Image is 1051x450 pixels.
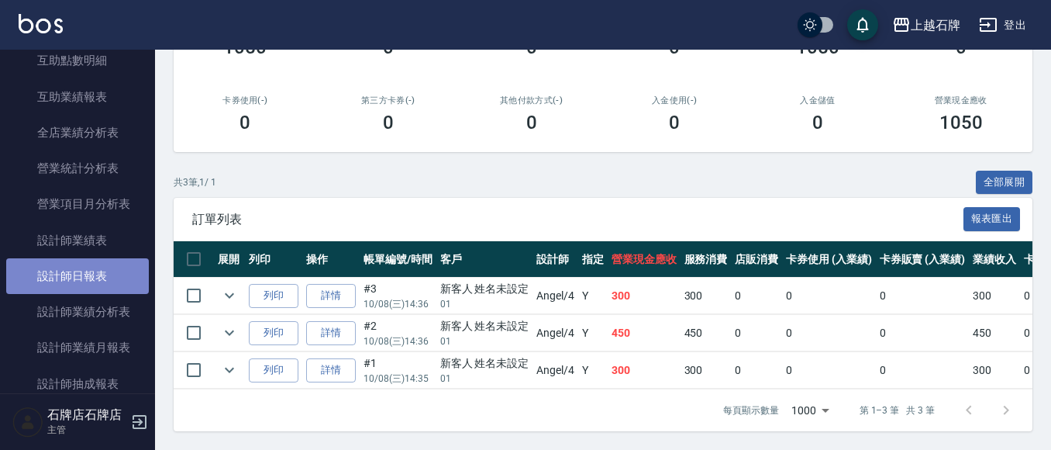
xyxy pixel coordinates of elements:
p: 01 [440,334,529,348]
button: 列印 [249,358,298,382]
a: 互助業績報表 [6,79,149,115]
div: 新客人 姓名未設定 [440,281,529,297]
th: 指定 [578,241,608,278]
td: 0 [731,315,782,351]
h3: 1050 [939,112,983,133]
td: 0 [876,315,970,351]
button: expand row [218,321,241,344]
button: 上越石牌 [886,9,967,41]
th: 卡券使用 (入業績) [782,241,876,278]
p: 10/08 (三) 14:35 [364,372,432,386]
th: 列印 [245,241,302,278]
td: 300 [969,278,1020,314]
button: 全部展開 [976,171,1033,195]
a: 詳情 [306,358,356,382]
th: 帳單編號/時間 [360,241,436,278]
img: Person [12,407,43,438]
td: 300 [608,278,681,314]
h3: 0 [669,112,680,133]
div: 上越石牌 [911,16,960,35]
td: 300 [969,352,1020,389]
button: expand row [218,284,241,307]
a: 互助點數明細 [6,43,149,78]
td: 300 [681,352,732,389]
a: 詳情 [306,321,356,345]
td: Angel /4 [532,352,578,389]
td: 300 [681,278,732,314]
td: 450 [681,315,732,351]
p: 共 3 筆, 1 / 1 [174,175,216,189]
h2: 入金使用(-) [622,95,728,106]
button: 登出 [973,11,1032,40]
h2: 其他付款方式(-) [478,95,584,106]
h2: 營業現金應收 [908,95,1014,106]
h3: 0 [526,112,537,133]
td: 450 [969,315,1020,351]
td: 0 [876,278,970,314]
td: 0 [782,278,876,314]
th: 操作 [302,241,360,278]
h2: 卡券使用(-) [192,95,298,106]
td: #2 [360,315,436,351]
td: 0 [782,352,876,389]
p: 每頁顯示數量 [723,403,779,417]
a: 報表匯出 [963,211,1021,226]
button: expand row [218,358,241,382]
h3: 0 [812,112,823,133]
a: 詳情 [306,284,356,308]
h2: 入金儲值 [765,95,871,106]
td: 450 [608,315,681,351]
th: 業績收入 [969,241,1020,278]
p: 10/08 (三) 14:36 [364,297,432,311]
a: 全店業績分析表 [6,115,149,151]
button: 報表匯出 [963,207,1021,231]
th: 營業現金應收 [608,241,681,278]
th: 服務消費 [681,241,732,278]
h3: 0 [383,112,394,133]
th: 卡券販賣 (入業績) [876,241,970,278]
td: #3 [360,278,436,314]
div: 新客人 姓名未設定 [440,355,529,372]
td: Y [578,278,608,314]
a: 設計師業績表 [6,223,149,258]
th: 設計師 [532,241,578,278]
a: 設計師業績分析表 [6,294,149,330]
td: 300 [608,352,681,389]
th: 客戶 [436,241,533,278]
td: Angel /4 [532,278,578,314]
td: #1 [360,352,436,389]
a: 設計師業績月報表 [6,330,149,365]
h5: 石牌店石牌店 [47,407,126,423]
h3: 0 [239,112,250,133]
a: 營業統計分析表 [6,151,149,186]
p: 主管 [47,423,126,437]
p: 01 [440,372,529,386]
th: 展開 [214,241,245,278]
img: Logo [19,14,63,33]
td: Y [578,315,608,351]
p: 01 [440,297,529,311]
h2: 第三方卡券(-) [336,95,442,106]
p: 第 1–3 筆 共 3 筆 [860,403,935,417]
span: 訂單列表 [192,212,963,227]
td: Y [578,352,608,389]
div: 1000 [785,389,835,431]
td: 0 [876,352,970,389]
button: save [847,9,878,40]
td: 0 [731,278,782,314]
button: 列印 [249,284,298,308]
p: 10/08 (三) 14:36 [364,334,432,348]
a: 營業項目月分析表 [6,186,149,222]
a: 設計師抽成報表 [6,366,149,402]
div: 新客人 姓名未設定 [440,318,529,334]
td: 0 [782,315,876,351]
button: 列印 [249,321,298,345]
td: 0 [731,352,782,389]
th: 店販消費 [731,241,782,278]
a: 設計師日報表 [6,258,149,294]
td: Angel /4 [532,315,578,351]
